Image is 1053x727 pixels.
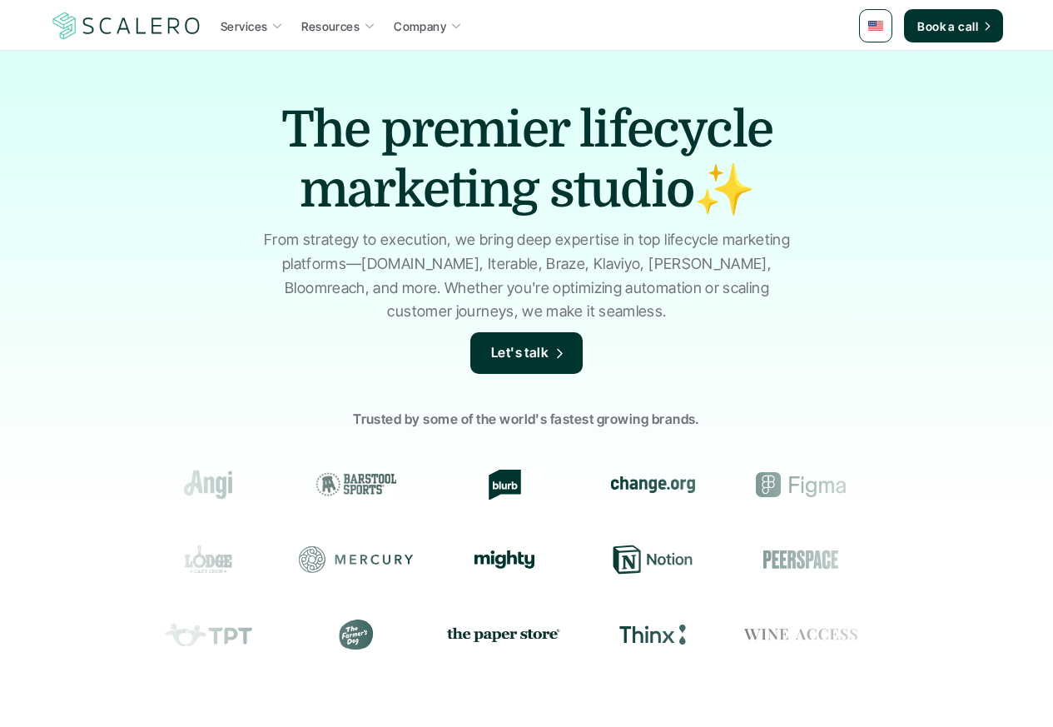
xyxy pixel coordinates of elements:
a: Book a call [904,9,1003,42]
p: Resources [301,17,360,35]
p: Company [394,17,446,35]
p: From strategy to execution, we bring deep expertise in top lifecycle marketing platforms—[DOMAIN_... [256,228,797,324]
h1: The premier lifecycle marketing studio✨ [236,100,818,220]
a: Let's talk [470,332,584,374]
a: Scalero company logotype [50,11,203,41]
p: Services [221,17,267,35]
img: Scalero company logotype [50,10,203,42]
p: Book a call [917,17,978,35]
p: Let's talk [491,342,549,364]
